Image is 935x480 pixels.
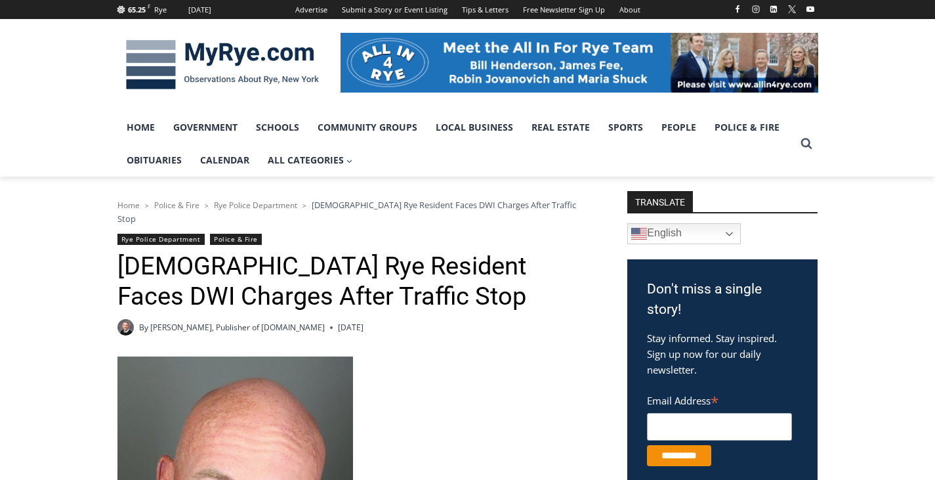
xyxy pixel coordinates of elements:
[426,111,522,144] a: Local Business
[117,198,593,225] nav: Breadcrumbs
[802,1,818,17] a: YouTube
[647,330,798,378] p: Stay informed. Stay inspired. Sign up now for our daily newsletter.
[210,234,262,245] a: Police & Fire
[117,234,205,245] a: Rye Police Department
[302,201,306,210] span: >
[164,111,247,144] a: Government
[766,1,781,17] a: Linkedin
[117,251,593,311] h1: [DEMOGRAPHIC_DATA] Rye Resident Faces DWI Charges After Traffic Stop
[652,111,705,144] a: People
[214,200,297,211] a: Rye Police Department
[139,321,148,334] span: By
[647,279,798,320] h3: Don't miss a single story!
[748,1,764,17] a: Instagram
[150,322,325,333] a: [PERSON_NAME], Publisher of [DOMAIN_NAME]
[795,132,818,156] button: View Search Form
[730,1,745,17] a: Facebook
[205,201,209,210] span: >
[117,31,327,99] img: MyRye.com
[341,33,818,92] img: All in for Rye
[117,111,795,177] nav: Primary Navigation
[247,111,308,144] a: Schools
[268,153,353,167] span: All Categories
[338,321,364,334] time: [DATE]
[784,1,800,17] a: X
[308,111,426,144] a: Community Groups
[259,144,362,177] a: All Categories
[117,319,134,336] a: Author image
[154,200,199,211] a: Police & Fire
[705,111,789,144] a: Police & Fire
[117,199,576,224] span: [DEMOGRAPHIC_DATA] Rye Resident Faces DWI Charges After Traffic Stop
[117,144,191,177] a: Obituaries
[522,111,599,144] a: Real Estate
[117,200,140,211] a: Home
[191,144,259,177] a: Calendar
[148,3,150,10] span: F
[128,5,146,14] span: 65.25
[145,201,149,210] span: >
[154,4,167,16] div: Rye
[631,226,647,242] img: en
[647,387,792,411] label: Email Address
[188,4,211,16] div: [DATE]
[627,191,693,212] strong: TRANSLATE
[117,111,164,144] a: Home
[627,223,741,244] a: English
[599,111,652,144] a: Sports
